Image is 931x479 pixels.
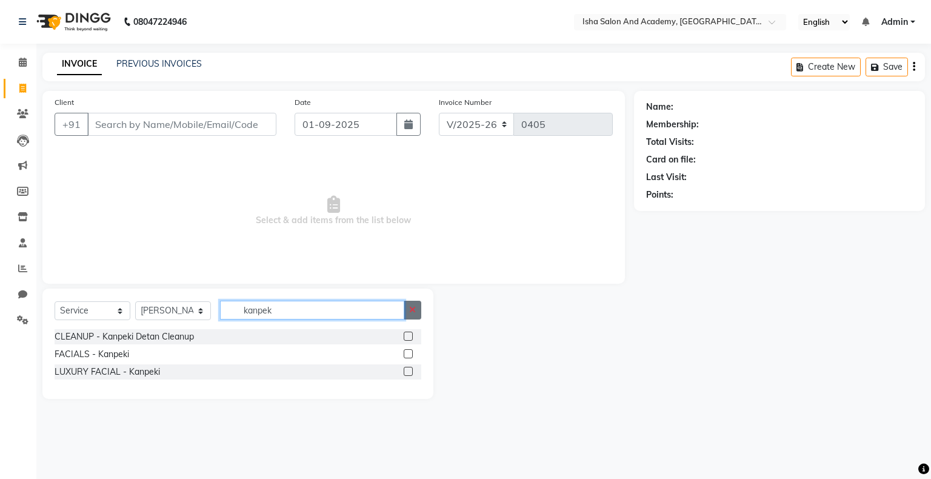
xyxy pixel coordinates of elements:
button: Save [866,58,908,76]
div: Name: [646,101,673,113]
input: Search by Name/Mobile/Email/Code [87,113,276,136]
a: INVOICE [57,53,102,75]
div: FACIALS - Kanpeki [55,348,129,361]
b: 08047224946 [133,5,187,39]
div: Membership: [646,118,699,131]
a: PREVIOUS INVOICES [116,58,202,69]
input: Search or Scan [220,301,404,320]
label: Date [295,97,311,108]
button: +91 [55,113,88,136]
div: LUXURY FACIAL - Kanpeki [55,366,160,378]
div: Points: [646,189,673,201]
span: Select & add items from the list below [55,150,613,272]
img: logo [31,5,114,39]
div: Last Visit: [646,171,687,184]
div: Card on file: [646,153,696,166]
span: Admin [881,16,908,28]
button: Create New [791,58,861,76]
div: CLEANUP - Kanpeki Detan Cleanup [55,330,194,343]
div: Total Visits: [646,136,694,149]
label: Client [55,97,74,108]
label: Invoice Number [439,97,492,108]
